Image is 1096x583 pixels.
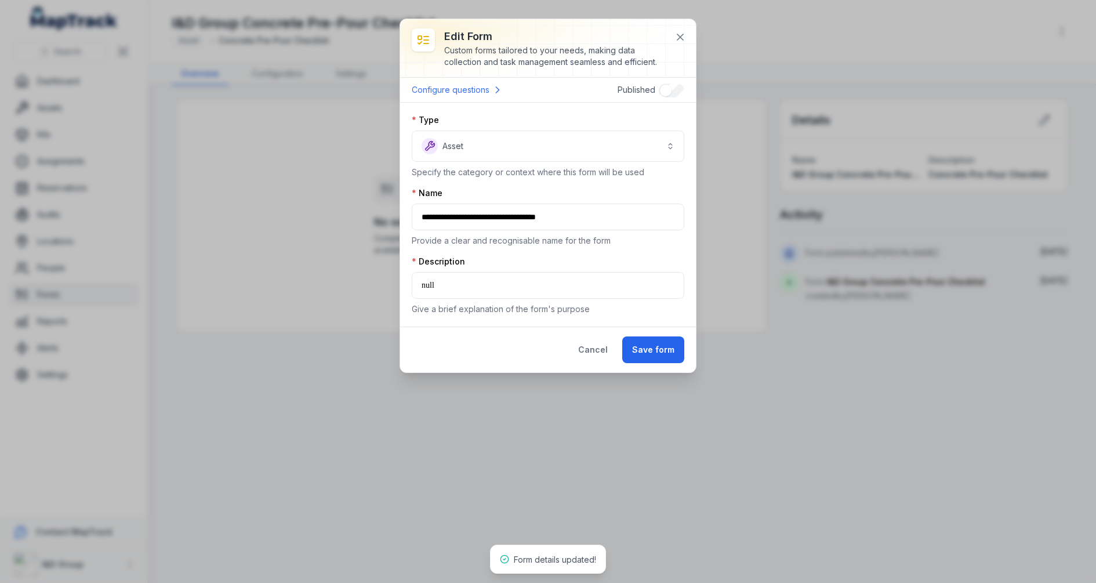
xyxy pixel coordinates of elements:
p: Provide a clear and recognisable name for the form [412,235,684,247]
span: Published [618,85,655,95]
p: Specify the category or context where this form will be used [412,166,684,178]
div: Custom forms tailored to your needs, making data collection and task management seamless and effi... [444,45,666,68]
button: Cancel [568,336,618,363]
p: Give a brief explanation of the form's purpose [412,303,684,315]
button: Asset [412,131,684,162]
a: Configure questions [412,82,503,97]
h3: Edit form [444,28,666,45]
label: Type [412,114,439,126]
span: Form details updated! [514,555,596,564]
label: Description [412,256,465,267]
label: Name [412,187,442,199]
button: Save form [622,336,684,363]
